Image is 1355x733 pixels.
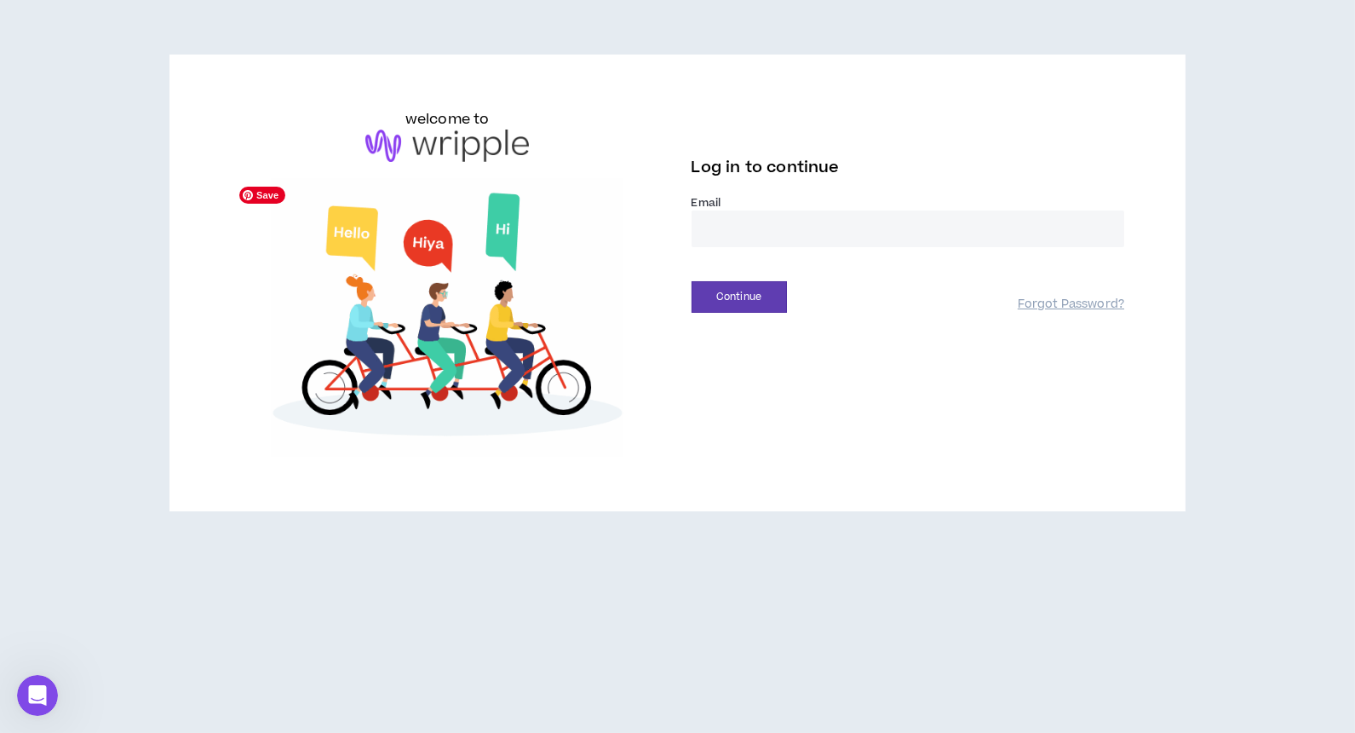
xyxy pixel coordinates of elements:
iframe: Intercom live chat [17,675,58,716]
span: Log in to continue [692,157,840,178]
img: Welcome to Wripple [231,179,664,458]
img: logo-brand.png [365,130,529,162]
button: Continue [692,281,787,313]
span: Save [239,187,285,204]
label: Email [692,195,1125,211]
a: Forgot Password? [1018,297,1124,313]
h6: welcome to [405,109,490,130]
